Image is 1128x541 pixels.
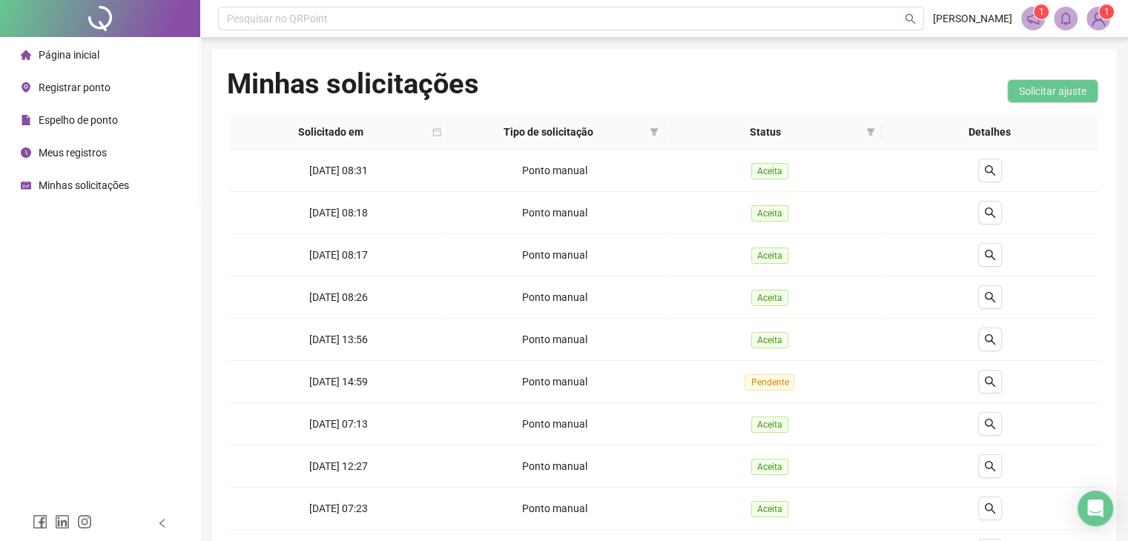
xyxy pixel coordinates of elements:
[522,460,587,472] span: Ponto manual
[21,180,31,190] span: schedule
[1034,4,1049,19] sup: 1
[863,121,878,143] span: filter
[1078,491,1113,526] div: Open Intercom Messenger
[984,376,996,388] span: search
[39,82,111,93] span: Registrar ponto
[309,502,368,514] span: [DATE] 07:23
[745,374,794,391] span: Pendente
[157,518,168,528] span: left
[881,115,1098,150] th: Detalhes
[984,249,996,261] span: search
[432,127,441,136] span: calendar
[33,514,47,529] span: facebook
[1059,12,1072,25] span: bell
[236,124,426,140] span: Solicitado em
[751,205,788,222] span: Aceita
[21,50,31,60] span: home
[309,249,368,261] span: [DATE] 08:17
[309,207,368,219] span: [DATE] 08:18
[55,514,70,529] span: linkedin
[1007,79,1098,103] button: Solicitar ajuste
[522,502,587,514] span: Ponto manual
[309,418,368,430] span: [DATE] 07:13
[984,502,996,514] span: search
[984,291,996,303] span: search
[309,376,368,388] span: [DATE] 14:59
[21,115,31,125] span: file
[522,207,587,219] span: Ponto manual
[984,460,996,472] span: search
[984,418,996,430] span: search
[429,121,444,143] span: calendar
[984,333,996,345] span: search
[751,459,788,475] span: Aceita
[1019,83,1086,99] span: Solicitar ajuste
[522,418,587,430] span: Ponto manual
[1087,7,1109,30] img: 78408
[309,165,368,176] span: [DATE] 08:31
[522,376,587,388] span: Ponto manual
[39,147,107,159] span: Meus registros
[309,291,368,303] span: [DATE] 08:26
[1039,7,1044,17] span: 1
[1099,4,1114,19] sup: Atualize o seu contato no menu Meus Dados
[39,114,118,126] span: Espelho de ponto
[751,163,788,179] span: Aceita
[650,127,659,136] span: filter
[933,10,1012,27] span: [PERSON_NAME]
[522,333,587,345] span: Ponto manual
[39,49,99,61] span: Página inicial
[647,121,662,143] span: filter
[21,82,31,93] span: environment
[984,165,996,176] span: search
[751,290,788,306] span: Aceita
[309,460,368,472] span: [DATE] 12:27
[984,207,996,219] span: search
[522,165,587,176] span: Ponto manual
[751,416,788,433] span: Aceita
[21,147,31,158] span: clock-circle
[77,514,92,529] span: instagram
[670,124,861,140] span: Status
[1104,7,1109,17] span: 1
[453,124,644,140] span: Tipo de solicitação
[39,179,129,191] span: Minhas solicitações
[866,127,875,136] span: filter
[309,333,368,345] span: [DATE] 13:56
[905,13,916,24] span: search
[522,249,587,261] span: Ponto manual
[227,67,479,101] h1: Minhas solicitações
[1026,12,1040,25] span: notification
[751,248,788,264] span: Aceita
[522,291,587,303] span: Ponto manual
[751,332,788,348] span: Aceita
[751,501,788,517] span: Aceita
